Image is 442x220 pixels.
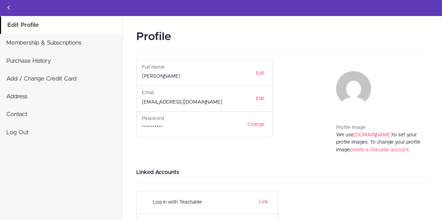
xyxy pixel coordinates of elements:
div: Log in with Teachable [153,196,234,209]
a: [DOMAIN_NAME] [354,132,392,137]
svg: Back to courses [5,3,13,12]
a: Link [259,199,268,204]
a: create a Gravatar account [350,147,409,152]
label: [PERSON_NAME] [142,73,180,80]
label: Email [142,89,154,97]
h3: Linked Accounts [136,168,428,176]
a: Edit Profile [1,16,122,34]
button: Link [257,197,268,206]
img: rekhviashvili.guram000@gmail.com [336,71,371,106]
label: [EMAIL_ADDRESS][DOMAIN_NAME] [142,99,222,106]
div: We use to set your profile images. To change your profile image, . [336,131,423,161]
label: Full Name [142,64,165,71]
a: Change [243,119,269,130]
div: Profile Image [336,124,423,131]
a: Edit [251,67,269,79]
label: Password [142,115,164,122]
h2: Profile [136,29,428,46]
a: Edit [251,93,269,105]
